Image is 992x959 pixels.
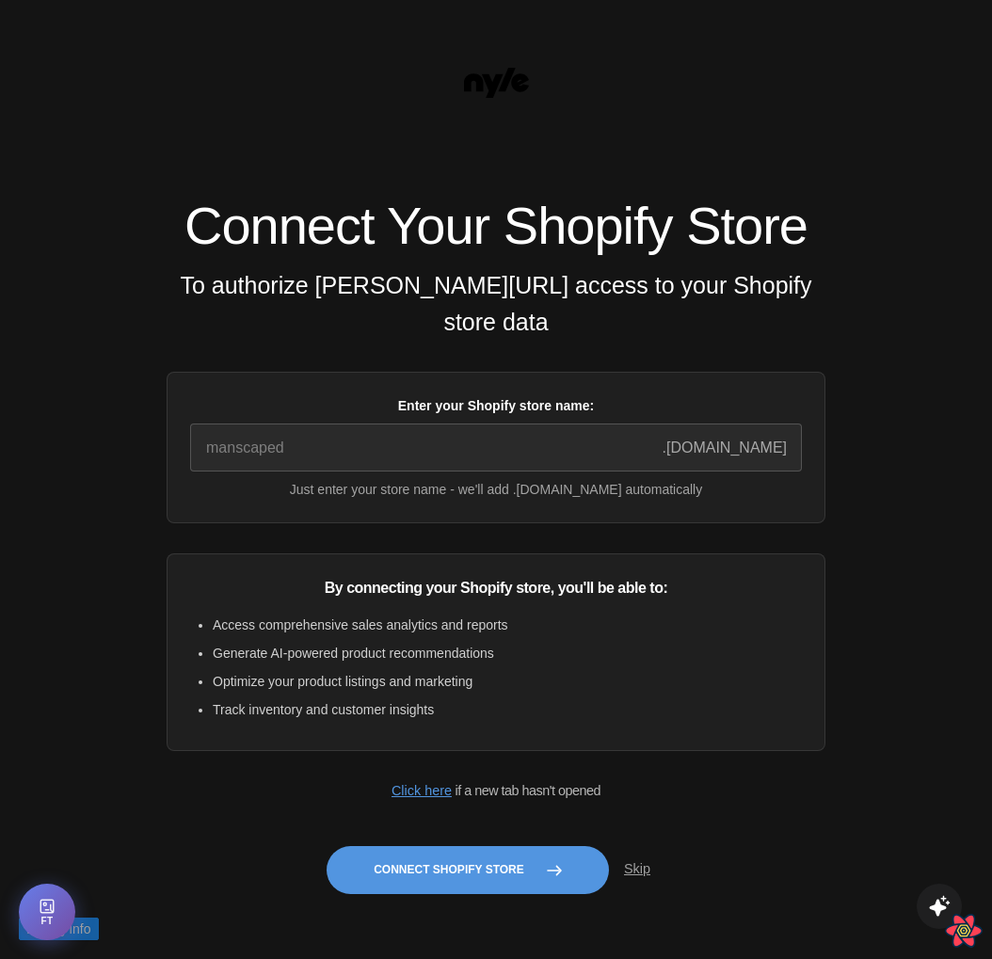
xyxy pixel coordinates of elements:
[327,846,609,894] button: Connect Shopify Store
[19,918,99,940] button: Debug Info
[40,917,53,926] span: FT
[609,851,665,887] button: Skip
[167,267,825,342] h4: To authorize [PERSON_NAME][URL] access to your Shopify store data
[213,615,802,635] li: Access comprehensive sales analytics and reports
[190,479,802,500] small: Just enter your store name - we'll add .[DOMAIN_NAME] automatically
[190,577,802,599] p: By connecting your Shopify store, you'll be able to:
[19,884,75,940] button: Open Feature Toggle Debug Panel
[167,200,825,252] h1: Connect Your Shopify Store
[213,643,802,663] li: Generate AI-powered product recommendations
[26,919,91,939] span: Debug Info
[945,912,983,950] button: Open React Query Devtools
[190,424,802,472] input: manscaped
[213,699,802,720] li: Track inventory and customer insights
[213,671,802,692] li: Optimize your product listings and marketing
[392,781,452,802] button: Click here
[167,781,825,802] p: if a new tab hasn't opened
[190,395,802,416] label: Enter your Shopify store name:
